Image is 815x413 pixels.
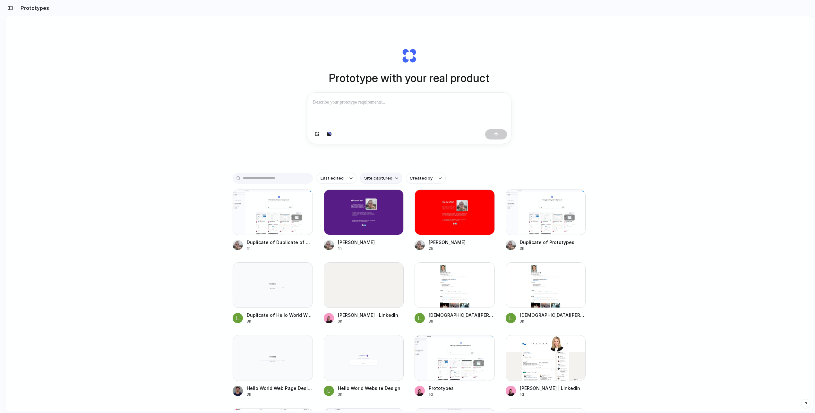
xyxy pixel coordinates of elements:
[429,239,466,246] div: [PERSON_NAME]
[247,312,313,318] div: Duplicate of Hello World Web Page Design
[406,173,446,184] button: Created by
[520,312,586,318] div: [DEMOGRAPHIC_DATA][PERSON_NAME]
[338,385,400,392] div: Hello World Website Design
[410,175,433,181] span: Created by
[329,70,489,87] h1: Prototype with your real product
[247,246,313,251] div: 1h
[233,335,313,397] a: Hello World Web Page DesignHello World Web Page Design3h
[520,246,574,251] div: 3h
[360,173,402,184] button: Site captured
[324,262,404,324] a: Carrie Wheeler | LinkedIn[PERSON_NAME] | LinkedIn3h
[520,318,586,324] div: 3h
[415,262,495,324] a: Christian Iacullo[DEMOGRAPHIC_DATA][PERSON_NAME]3h
[233,190,313,251] a: Duplicate of Duplicate of PrototypesDuplicate of Duplicate of Prototypes1h
[429,312,495,318] div: [DEMOGRAPHIC_DATA][PERSON_NAME]
[324,190,404,251] a: Leo Denham[PERSON_NAME]1h
[247,318,313,324] div: 3h
[18,4,49,12] h2: Prototypes
[415,335,495,397] a: PrototypesPrototypes1d
[338,392,400,397] div: 3h
[317,173,356,184] button: Last edited
[338,318,398,324] div: 3h
[247,392,313,397] div: 3h
[429,246,466,251] div: 2h
[338,312,398,318] div: [PERSON_NAME] | LinkedIn
[321,175,344,181] span: Last edited
[247,239,313,246] div: Duplicate of Duplicate of Prototypes
[338,246,375,251] div: 1h
[324,335,404,397] a: Hello World Website DesignHello World Website Design3h
[247,385,313,392] div: Hello World Web Page Design
[520,385,580,392] div: [PERSON_NAME] | LinkedIn
[520,239,574,246] div: Duplicate of Prototypes
[520,392,580,397] div: 1d
[233,262,313,324] a: Duplicate of Hello World Web Page DesignDuplicate of Hello World Web Page Design3h
[429,385,454,392] div: Prototypes
[415,190,495,251] a: Leo Denham[PERSON_NAME]2h
[506,190,586,251] a: Duplicate of PrototypesDuplicate of Prototypes3h
[338,239,375,246] div: [PERSON_NAME]
[364,175,392,181] span: Site captured
[429,392,454,397] div: 1d
[506,335,586,397] a: Carrie Wheeler | LinkedIn[PERSON_NAME] | LinkedIn1d
[429,318,495,324] div: 3h
[506,262,586,324] a: Christian Iacullo[DEMOGRAPHIC_DATA][PERSON_NAME]3h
